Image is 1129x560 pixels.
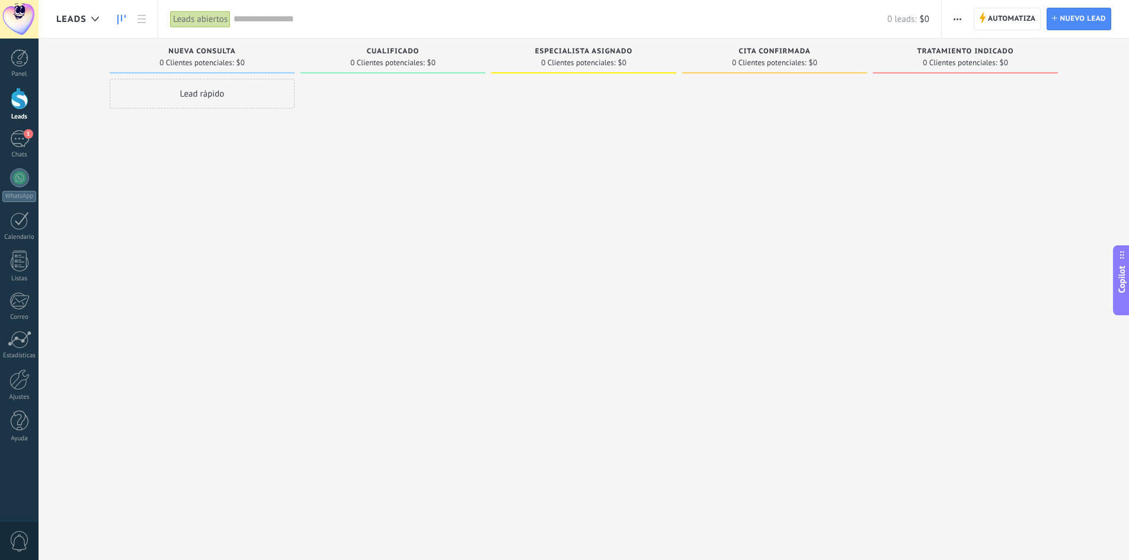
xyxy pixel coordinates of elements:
span: $0 [920,14,929,25]
div: Cualificado [306,47,479,57]
span: Cita confirmada [738,47,810,56]
div: Listas [2,275,37,283]
div: Leads abiertos [170,11,231,28]
span: 0 Clientes potenciales: [732,59,806,66]
div: Panel [2,71,37,78]
div: Especialista asignado [497,47,670,57]
div: Lead rápido [110,79,295,108]
button: Más [949,8,966,30]
span: Copilot [1116,265,1128,293]
span: Nueva consulta [168,47,235,56]
span: $0 [618,59,626,66]
div: Chats [2,151,37,159]
div: Tratamiento indicado [879,47,1052,57]
span: Nuevo lead [1060,8,1106,30]
span: $0 [1000,59,1008,66]
span: 1 [24,129,33,139]
span: Cualificado [367,47,420,56]
div: Correo [2,313,37,321]
a: Leads [111,8,132,31]
a: Lista [132,8,152,31]
div: Cita confirmada [688,47,861,57]
span: 0 Clientes potenciales: [159,59,234,66]
span: $0 [809,59,817,66]
div: Ajustes [2,393,37,401]
div: Calendario [2,233,37,241]
div: Estadísticas [2,352,37,360]
a: Nuevo lead [1047,8,1111,30]
span: 0 leads: [887,14,916,25]
span: $0 [236,59,245,66]
div: Nueva consulta [116,47,289,57]
div: Leads [2,113,37,121]
span: 0 Clientes potenciales: [541,59,615,66]
span: Automatiza [988,8,1036,30]
span: $0 [427,59,436,66]
span: 0 Clientes potenciales: [350,59,424,66]
span: Especialista asignado [535,47,632,56]
span: Leads [56,14,87,25]
span: Tratamiento indicado [917,47,1013,56]
a: Automatiza [974,8,1041,30]
span: 0 Clientes potenciales: [923,59,997,66]
div: WhatsApp [2,191,36,202]
div: Ayuda [2,435,37,443]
